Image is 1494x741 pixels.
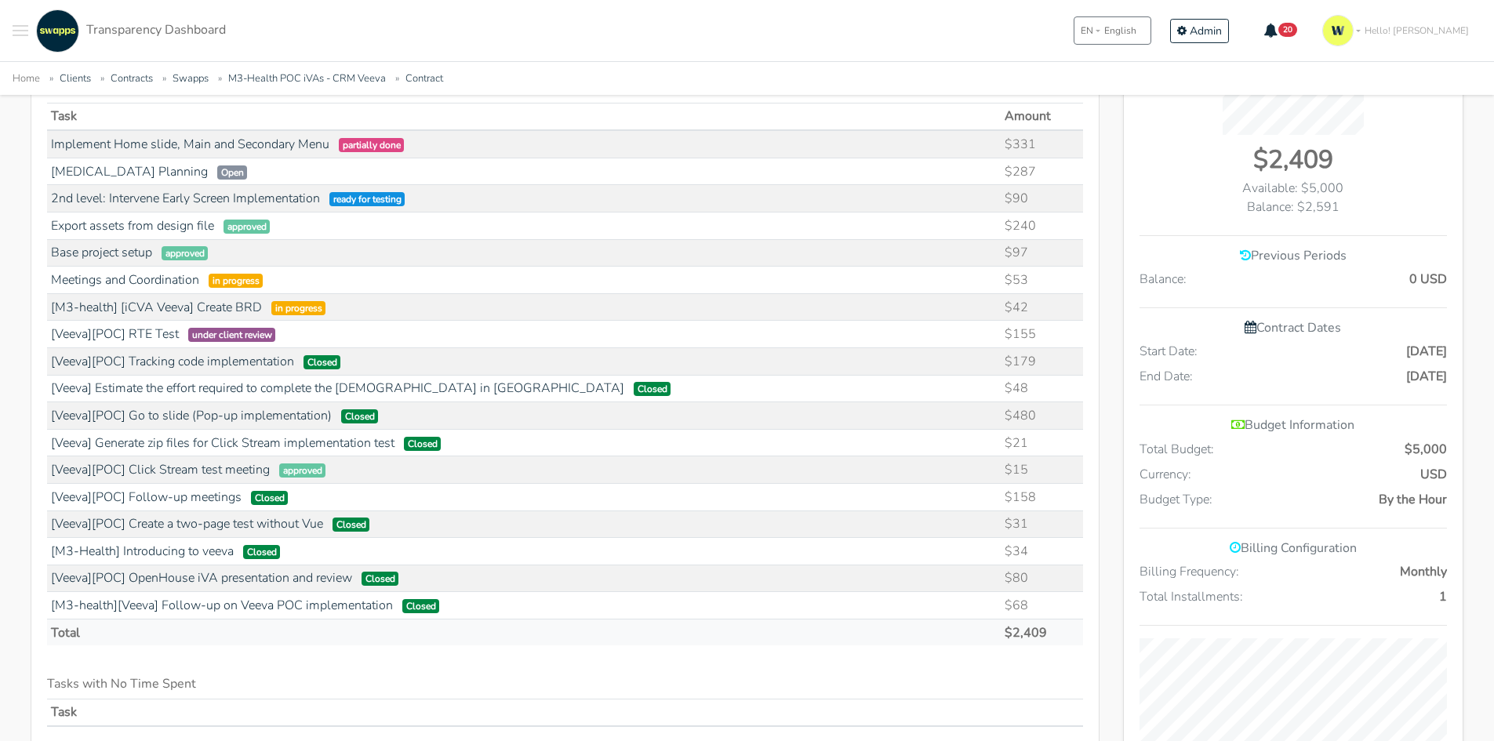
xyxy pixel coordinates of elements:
[111,71,153,85] a: Contracts
[51,434,394,452] a: [Veeva] Generate zip files for Click Stream implementation test
[279,463,326,478] span: approved
[1140,562,1239,581] span: Billing Frequency:
[1001,429,1082,456] td: $21
[1140,249,1447,263] h6: Previous Periods
[51,299,262,316] a: [M3-health] [iCVA Veeva] Create BRD
[271,301,326,315] span: in progress
[217,165,248,180] span: Open
[86,21,226,38] span: Transparency Dashboard
[329,192,405,206] span: ready for testing
[1170,19,1229,43] a: Admin
[51,407,332,424] a: [Veeva][POC] Go to slide (Pop-up implementation)
[362,572,399,586] span: Closed
[1140,587,1243,606] span: Total Installments:
[32,9,226,53] a: Transparency Dashboard
[51,569,352,587] a: [Veeva][POC] OpenHouse iVA presentation and review
[1140,418,1447,433] h6: Budget Information
[634,382,671,396] span: Closed
[1400,562,1447,581] span: Monthly
[1001,212,1082,239] td: $240
[60,71,91,85] a: Clients
[1140,141,1447,179] div: $2,409
[13,71,40,85] a: Home
[1254,17,1308,44] button: 20
[251,491,289,505] span: Closed
[228,71,386,85] a: M3-Health POC iVAs - CRM Veeva
[1140,198,1447,216] div: Balance: $2,591
[402,599,440,613] span: Closed
[1001,565,1082,592] td: $80
[51,271,199,289] a: Meetings and Coordination
[1001,619,1082,645] td: $2,409
[1001,483,1082,510] td: $158
[333,518,370,532] span: Closed
[1409,270,1447,289] span: 0 USD
[224,220,271,234] span: approved
[1001,375,1082,402] td: $48
[243,545,281,559] span: Closed
[339,138,405,152] span: partially done
[1001,510,1082,538] td: $31
[47,103,1001,130] th: Task
[188,328,276,342] span: under client review
[1316,9,1481,53] a: Hello! [PERSON_NAME]
[1140,465,1191,484] span: Currency:
[173,71,209,85] a: Swapps
[1001,321,1082,348] td: $155
[1190,24,1222,38] span: Admin
[1001,185,1082,212] td: $90
[1140,541,1447,556] h6: Billing Configuration
[1001,103,1082,130] th: Amount
[1001,456,1082,484] td: $15
[1140,367,1193,386] span: End Date:
[36,9,79,53] img: swapps-linkedin-v2.jpg
[1001,130,1082,158] td: $331
[1140,179,1447,198] div: Available: $5,000
[1439,587,1447,606] span: 1
[1406,342,1447,361] span: [DATE]
[51,353,294,370] a: [Veeva][POC] Tracking code implementation
[1001,239,1082,267] td: $97
[404,437,442,451] span: Closed
[1322,15,1354,46] img: isotipo-3-3e143c57.png
[1140,440,1214,459] span: Total Budget:
[47,619,1001,645] td: Total
[405,71,443,85] a: Contract
[1140,342,1198,361] span: Start Date:
[1420,465,1447,484] span: USD
[51,136,329,153] a: Implement Home slide, Main and Secondary Menu
[1406,367,1447,386] span: [DATE]
[51,489,242,506] a: [Veeva][POC] Follow-up meetings
[1140,321,1447,336] h6: Contract Dates
[51,461,270,478] a: [Veeva][POC] Click Stream test meeting
[51,163,208,180] a: [MEDICAL_DATA] Planning
[1001,267,1082,294] td: $53
[1074,16,1151,45] button: ENEnglish
[51,597,393,614] a: [M3-health][Veeva] Follow-up on Veeva POC implementation
[1405,440,1447,459] span: $5,000
[1001,538,1082,565] td: $34
[1365,24,1469,38] span: Hello! [PERSON_NAME]
[1140,490,1212,509] span: Budget Type:
[51,515,323,532] a: [Veeva][POC] Create a two-page test without Vue
[1001,293,1082,321] td: $42
[1140,270,1187,289] span: Balance:
[1001,158,1082,185] td: $287
[51,217,214,234] a: Export assets from design file
[47,677,1083,692] h6: Tasks with No Time Spent
[1001,347,1082,375] td: $179
[1379,490,1447,509] span: By the Hour
[51,380,624,397] a: [Veeva] Estimate the effort required to complete the [DEMOGRAPHIC_DATA] in [GEOGRAPHIC_DATA]
[1001,402,1082,430] td: $480
[13,9,28,53] button: Toggle navigation menu
[1001,592,1082,619] td: $68
[1104,24,1136,38] span: English
[162,246,209,260] span: approved
[304,355,341,369] span: Closed
[51,543,234,560] a: [M3-Health] Introducing to veeva
[51,244,152,261] a: Base project setup
[51,190,320,207] a: 2nd level: Intervene Early Screen Implementation
[341,409,379,423] span: Closed
[1278,23,1297,37] span: 20
[51,325,179,343] a: [Veeva][POC] RTE Test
